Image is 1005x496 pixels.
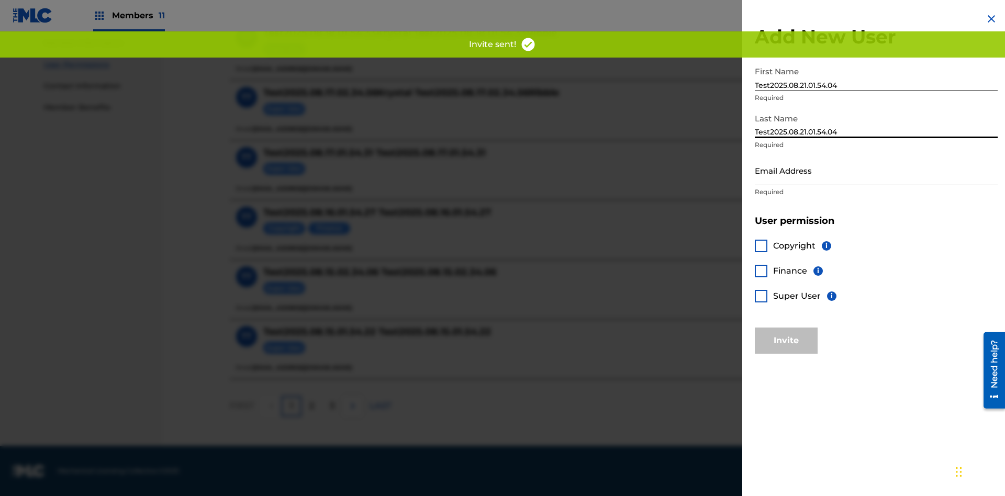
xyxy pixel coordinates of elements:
[93,9,106,22] img: Top Rightsholders
[159,10,165,20] span: 11
[755,187,998,197] p: Required
[813,266,823,276] span: i
[773,266,807,276] span: Finance
[755,140,998,150] p: Required
[520,37,536,52] img: access
[956,456,962,488] div: Drag
[13,8,53,23] img: MLC Logo
[755,215,998,227] h5: User permission
[827,291,836,301] span: i
[755,25,998,49] h2: Add New User
[755,93,998,103] p: Required
[112,9,165,21] span: Members
[953,446,1005,496] iframe: Chat Widget
[822,241,831,251] span: i
[773,291,821,301] span: Super User
[469,38,516,51] p: Invite sent!
[773,241,816,251] span: Copyright
[976,328,1005,414] iframe: Resource Center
